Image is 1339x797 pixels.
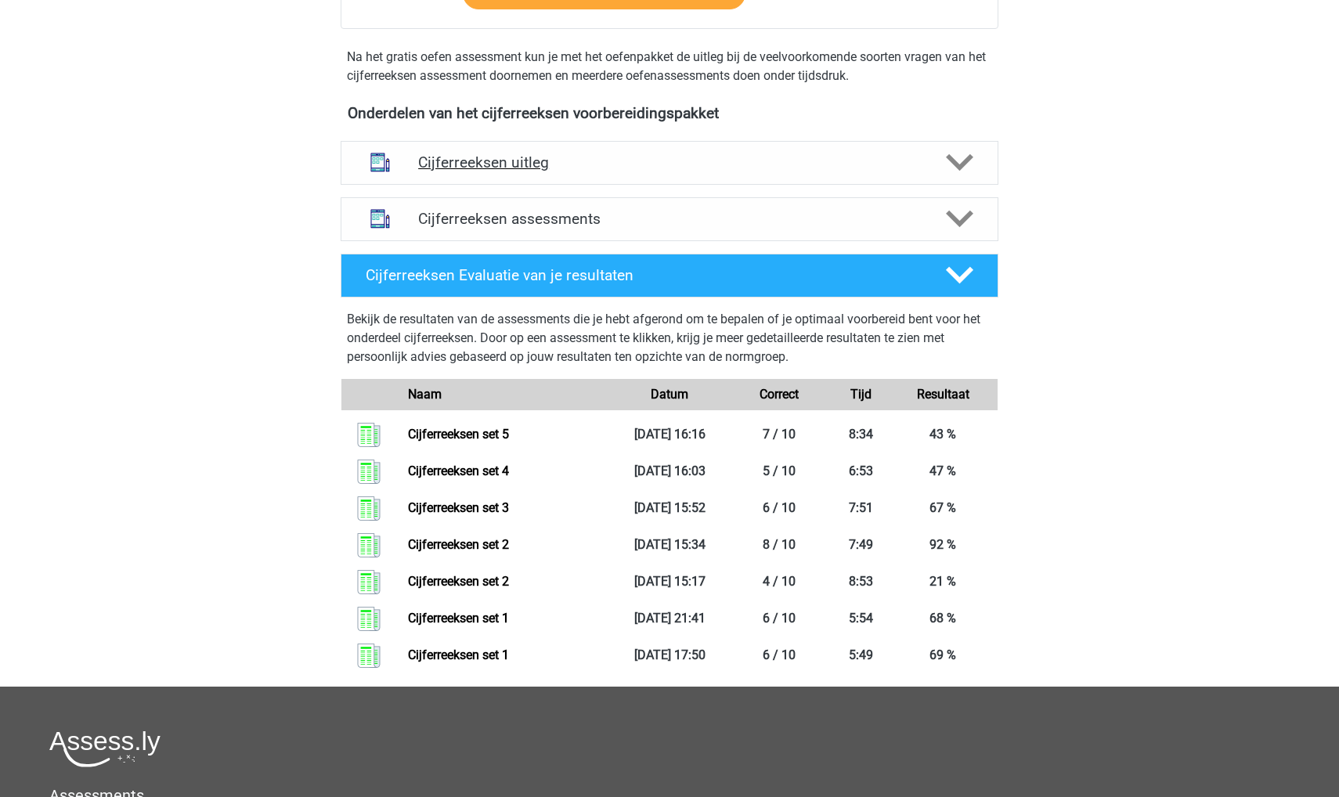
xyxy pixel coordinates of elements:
div: Correct [724,385,834,404]
h4: Onderdelen van het cijferreeksen voorbereidingspakket [348,104,991,122]
div: Tijd [834,385,889,404]
a: Cijferreeksen set 1 [408,647,509,662]
a: uitleg Cijferreeksen uitleg [334,141,1005,185]
div: Na het gratis oefen assessment kun je met het oefenpakket de uitleg bij de veelvoorkomende soorte... [341,48,998,85]
div: Resultaat [888,385,998,404]
a: Cijferreeksen set 4 [408,463,509,478]
div: Datum [615,385,724,404]
a: Cijferreeksen Evaluatie van je resultaten [334,254,1005,298]
a: Cijferreeksen set 5 [408,427,509,442]
a: Cijferreeksen set 3 [408,500,509,515]
img: cijferreeksen uitleg [360,142,400,182]
img: Assessly logo [49,730,161,767]
a: Cijferreeksen set 2 [408,574,509,589]
h4: Cijferreeksen Evaluatie van je resultaten [366,266,921,284]
a: Cijferreeksen set 1 [408,611,509,626]
img: cijferreeksen assessments [360,199,400,239]
h4: Cijferreeksen assessments [418,210,921,228]
p: Bekijk de resultaten van de assessments die je hebt afgerond om te bepalen of je optimaal voorber... [347,310,992,366]
div: Naam [396,385,615,404]
h4: Cijferreeksen uitleg [418,153,921,171]
a: Cijferreeksen set 2 [408,537,509,552]
a: assessments Cijferreeksen assessments [334,197,1005,241]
